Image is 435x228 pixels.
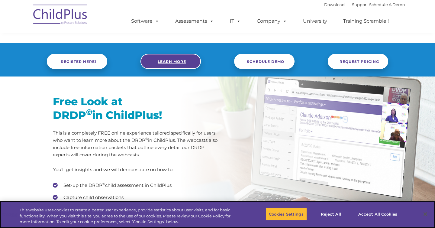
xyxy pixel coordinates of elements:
span: Request Pricing [340,59,379,64]
span: Register Here! [61,59,96,64]
h2: Free Look at DRDP in ChildPlus! [53,95,222,122]
sup: © [102,182,105,186]
a: Schedule A Demo [369,2,405,7]
a: Schedule Demo [234,54,295,69]
button: Reject All [312,208,350,220]
li: Set-up the DRDP child assessment in ChildPlus [53,181,222,190]
a: Register Here! [47,54,107,69]
a: Learn More [140,54,201,69]
sup: © [145,137,148,141]
a: Download [324,2,345,7]
button: Close [419,207,432,221]
button: Cookies Settings [266,208,307,220]
button: Accept All Cookies [355,208,401,220]
li: Capture child observations [53,193,222,202]
div: This website uses cookies to create a better user experience, provide statistics about user visit... [20,207,239,225]
a: Company [251,15,293,27]
font: | [324,2,405,7]
sup: © [86,107,92,117]
a: Support [352,2,368,7]
a: Training Scramble!! [337,15,395,27]
p: You’ll get insights and we will demonstrate on how to: [53,166,222,173]
a: IT [224,15,247,27]
p: This is a completely FREE online experience tailored specifically for users who want to learn mor... [53,129,222,158]
span: Schedule Demo [247,59,284,64]
a: University [297,15,333,27]
a: Software [125,15,165,27]
span: Learn More [158,59,186,64]
a: Assessments [169,15,220,27]
a: Request Pricing [328,54,388,69]
img: ChildPlus by Procare Solutions [30,0,91,31]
